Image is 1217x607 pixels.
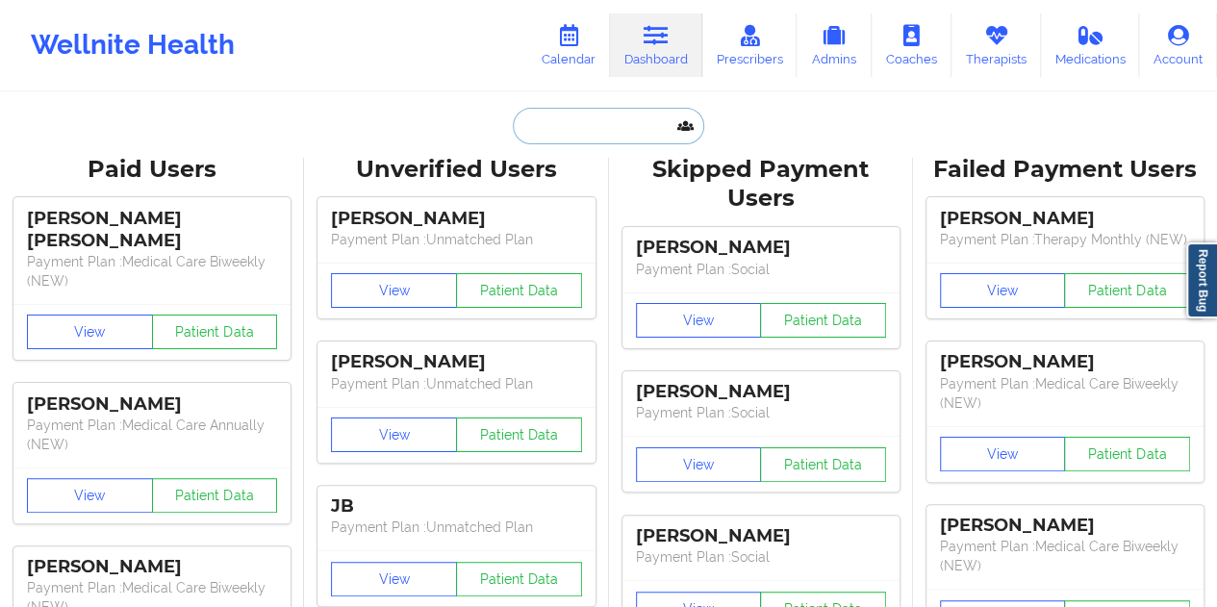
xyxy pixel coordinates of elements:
[940,351,1190,373] div: [PERSON_NAME]
[27,208,277,252] div: [PERSON_NAME] [PERSON_NAME]
[872,13,951,77] a: Coaches
[926,155,1204,185] div: Failed Payment Users
[331,417,457,452] button: View
[940,515,1190,537] div: [PERSON_NAME]
[636,303,762,338] button: View
[636,447,762,482] button: View
[940,230,1190,249] p: Payment Plan : Therapy Monthly (NEW)
[636,525,886,547] div: [PERSON_NAME]
[456,273,582,308] button: Patient Data
[331,495,581,518] div: JB
[331,208,581,230] div: [PERSON_NAME]
[636,547,886,567] p: Payment Plan : Social
[760,447,886,482] button: Patient Data
[610,13,702,77] a: Dashboard
[636,237,886,259] div: [PERSON_NAME]
[27,416,277,454] p: Payment Plan : Medical Care Annually (NEW)
[636,260,886,279] p: Payment Plan : Social
[940,437,1066,471] button: View
[797,13,872,77] a: Admins
[527,13,610,77] a: Calendar
[331,230,581,249] p: Payment Plan : Unmatched Plan
[1064,437,1190,471] button: Patient Data
[1041,13,1140,77] a: Medications
[1064,273,1190,308] button: Patient Data
[622,155,900,215] div: Skipped Payment Users
[940,273,1066,308] button: View
[13,155,291,185] div: Paid Users
[456,417,582,452] button: Patient Data
[951,13,1041,77] a: Therapists
[27,478,153,513] button: View
[636,381,886,403] div: [PERSON_NAME]
[940,374,1190,413] p: Payment Plan : Medical Care Biweekly (NEW)
[331,273,457,308] button: View
[1139,13,1217,77] a: Account
[152,315,278,349] button: Patient Data
[636,403,886,422] p: Payment Plan : Social
[940,208,1190,230] div: [PERSON_NAME]
[152,478,278,513] button: Patient Data
[27,393,277,416] div: [PERSON_NAME]
[331,562,457,596] button: View
[317,155,595,185] div: Unverified Users
[331,374,581,393] p: Payment Plan : Unmatched Plan
[940,537,1190,575] p: Payment Plan : Medical Care Biweekly (NEW)
[760,303,886,338] button: Patient Data
[1186,242,1217,318] a: Report Bug
[27,315,153,349] button: View
[331,518,581,537] p: Payment Plan : Unmatched Plan
[27,252,277,291] p: Payment Plan : Medical Care Biweekly (NEW)
[331,351,581,373] div: [PERSON_NAME]
[27,556,277,578] div: [PERSON_NAME]
[702,13,798,77] a: Prescribers
[456,562,582,596] button: Patient Data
